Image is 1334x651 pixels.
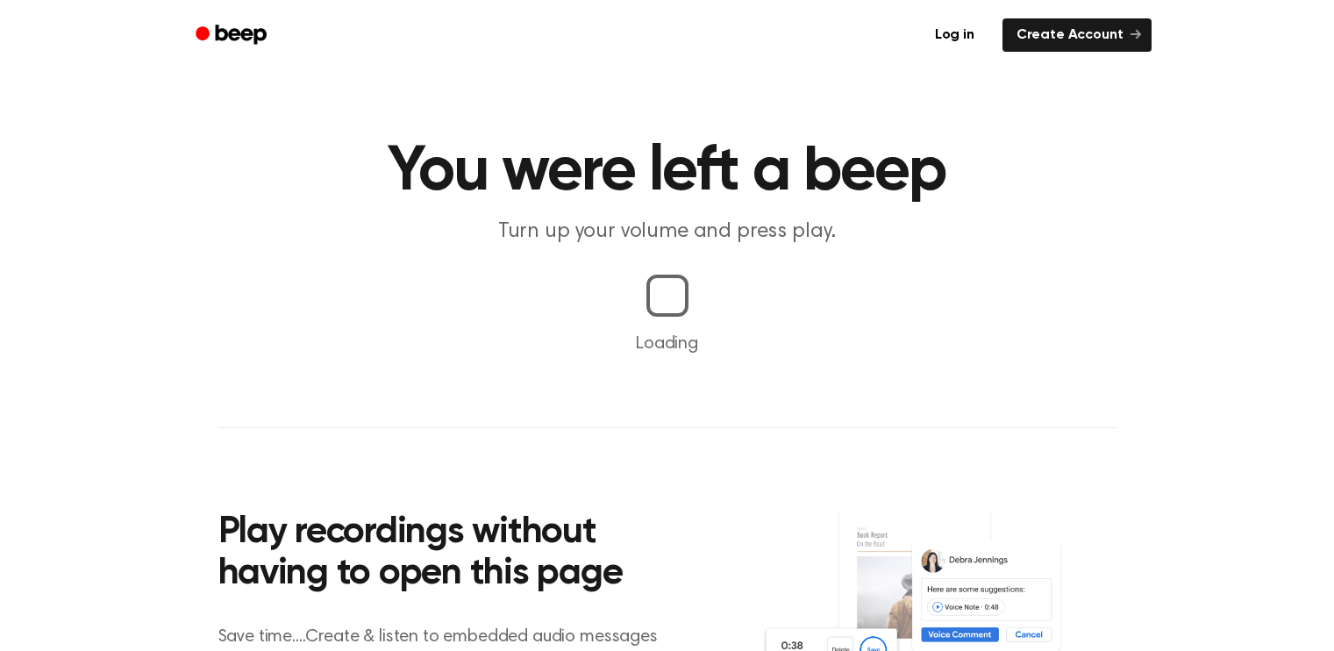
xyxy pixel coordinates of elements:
[917,15,992,55] a: Log in
[183,18,282,53] a: Beep
[331,218,1004,247] p: Turn up your volume and press play.
[21,331,1313,357] p: Loading
[1002,18,1152,52] a: Create Account
[218,140,1116,204] h1: You were left a beep
[218,512,691,596] h2: Play recordings without having to open this page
